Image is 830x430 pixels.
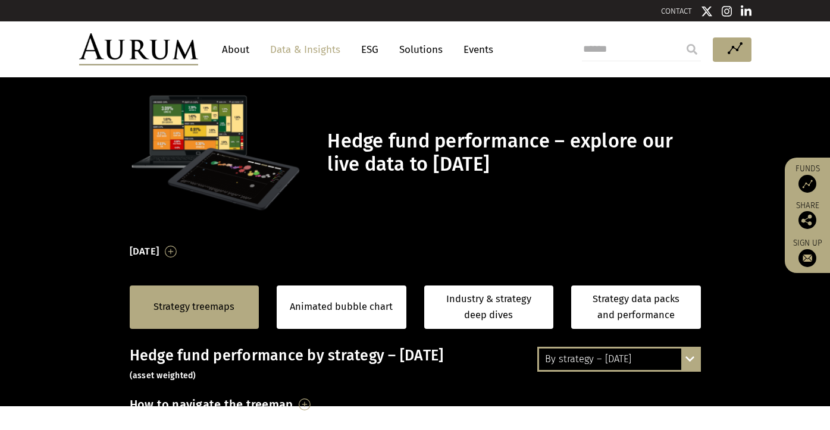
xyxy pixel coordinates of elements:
input: Submit [680,37,704,61]
a: Solutions [393,39,449,61]
a: Strategy treemaps [154,299,234,315]
a: Data & Insights [264,39,346,61]
div: Share [791,202,824,229]
img: Aurum [79,33,198,65]
a: ESG [355,39,384,61]
img: Access Funds [798,175,816,193]
div: By strategy – [DATE] [539,349,699,370]
h1: Hedge fund performance – explore our live data to [DATE] [327,130,697,176]
a: Sign up [791,238,824,267]
img: Sign up to our newsletter [798,249,816,267]
img: Share this post [798,211,816,229]
img: Instagram icon [722,5,732,17]
h3: Hedge fund performance by strategy – [DATE] [130,347,701,382]
h3: [DATE] [130,243,159,260]
small: (asset weighted) [130,371,196,381]
a: Strategy data packs and performance [571,285,701,329]
img: Linkedin icon [741,5,751,17]
a: Animated bubble chart [290,299,393,315]
h3: How to navigate the treemap [130,394,293,415]
a: Events [458,39,493,61]
a: Industry & strategy deep dives [424,285,554,329]
a: Funds [791,164,824,193]
a: About [216,39,255,61]
a: CONTACT [661,7,692,15]
img: Twitter icon [701,5,713,17]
